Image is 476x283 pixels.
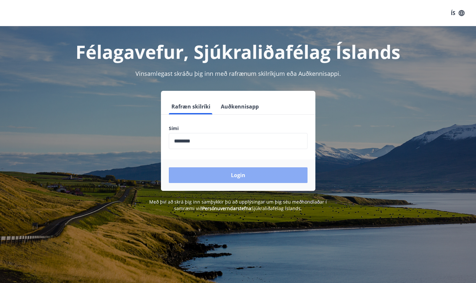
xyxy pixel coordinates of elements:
[447,7,468,19] button: ÍS
[218,99,261,114] button: Auðkennisapp
[169,125,308,132] label: Sími
[202,205,251,211] a: Persónuverndarstefna
[10,39,466,64] h1: Félagavefur, Sjúkraliðafélag Íslands
[149,199,327,211] span: Með því að skrá þig inn samþykkir þú að upplýsingar um þig séu meðhöndlaðar í samræmi við Sjúkral...
[135,70,341,77] span: Vinsamlegast skráðu þig inn með rafrænum skilríkjum eða Auðkennisappi.
[169,99,213,114] button: Rafræn skilríki
[169,167,308,183] button: Login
